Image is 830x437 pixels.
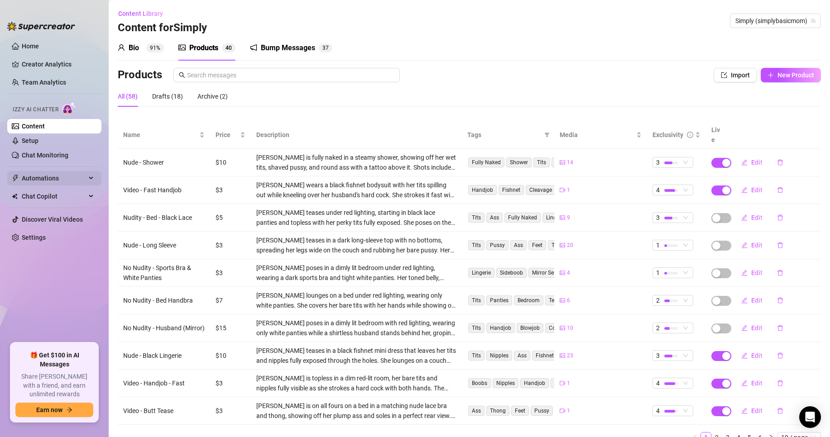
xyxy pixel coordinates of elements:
[210,121,251,149] th: Price
[322,45,326,51] span: 3
[118,232,210,259] td: Nude - Long Sleeve
[118,259,210,287] td: No Nudity - Sports Bra & White Panties
[256,401,456,421] div: [PERSON_NAME] is on all fours on a bed in a matching nude lace bra and thong, showing off her plu...
[751,324,763,332] span: Edit
[734,376,770,390] button: Edit
[567,407,570,415] span: 1
[741,297,748,304] span: edit
[567,351,573,360] span: 23
[734,321,770,335] button: Edit
[560,270,565,275] span: picture
[118,21,207,35] h3: Content for Simply
[22,152,68,159] a: Chat Monitoring
[741,270,748,276] span: edit
[770,155,791,170] button: delete
[734,183,770,197] button: Edit
[741,408,748,414] span: edit
[751,352,763,359] span: Edit
[12,193,18,199] img: Chat Copilot
[118,121,210,149] th: Name
[210,314,251,342] td: $15
[567,214,570,222] span: 9
[118,149,210,176] td: Nude - Shower
[22,57,94,71] a: Creator Analytics
[468,295,485,305] span: Tits
[656,157,660,167] span: 3
[741,352,748,359] span: edit
[560,242,565,248] span: picture
[777,380,783,386] span: delete
[656,268,660,278] span: 1
[751,159,763,166] span: Edit
[734,155,770,170] button: Edit
[770,348,791,363] button: delete
[326,45,329,51] span: 7
[118,397,210,425] td: Video - Butt Tease
[567,379,570,388] span: 1
[751,269,763,276] span: Edit
[656,213,660,223] span: 3
[210,370,251,397] td: $3
[222,43,235,52] sup: 40
[777,242,783,248] span: delete
[511,406,529,416] span: Feet
[256,290,456,310] div: [PERSON_NAME] lounges on a bed under red lighting, wearing only white panties. She covers her bar...
[567,241,573,250] span: 20
[118,91,138,101] div: All (58)
[486,213,503,223] span: Ass
[770,404,791,418] button: delete
[468,213,485,223] span: Tits
[216,130,238,140] span: Price
[560,298,565,303] span: picture
[656,323,660,333] span: 2
[187,70,394,80] input: Search messages
[656,406,660,416] span: 4
[520,378,549,388] span: Handjob
[250,44,257,51] span: notification
[468,323,485,333] span: Tits
[751,242,763,249] span: Edit
[741,159,748,166] span: edit
[777,187,783,193] span: delete
[178,44,186,51] span: picture
[656,295,660,305] span: 2
[560,380,565,386] span: video-camera
[526,185,556,195] span: Cleavage
[22,171,86,185] span: Automations
[734,293,770,308] button: Edit
[197,91,228,101] div: Archive (2)
[560,215,565,220] span: picture
[118,10,163,17] span: Content Library
[118,314,210,342] td: No Nudity - Husband (Mirror)
[777,408,783,414] span: delete
[734,266,770,280] button: Edit
[560,408,565,413] span: video-camera
[146,43,164,52] sup: 91%
[652,130,683,140] div: Exclusivity
[741,325,748,331] span: edit
[462,121,554,149] th: Tags
[560,325,565,331] span: picture
[735,14,816,28] span: Simply (simplybasicmom)
[528,268,567,278] span: Mirror Selfies
[225,45,229,51] span: 4
[542,213,569,223] span: Lingerie
[15,403,93,417] button: Earn nowarrow-right
[22,79,66,86] a: Team Analytics
[560,353,565,358] span: picture
[799,406,821,428] div: Open Intercom Messenger
[22,189,86,204] span: Chat Copilot
[210,232,251,259] td: $3
[560,130,634,140] span: Media
[751,214,763,221] span: Edit
[36,406,62,413] span: Earn now
[123,130,197,140] span: Name
[544,132,550,138] span: filter
[656,240,660,250] span: 1
[777,159,783,166] span: delete
[468,157,504,167] span: Fully Naked
[468,378,491,388] span: Boobs
[468,185,497,195] span: Handjob
[210,204,251,232] td: $5
[528,240,546,250] span: Feet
